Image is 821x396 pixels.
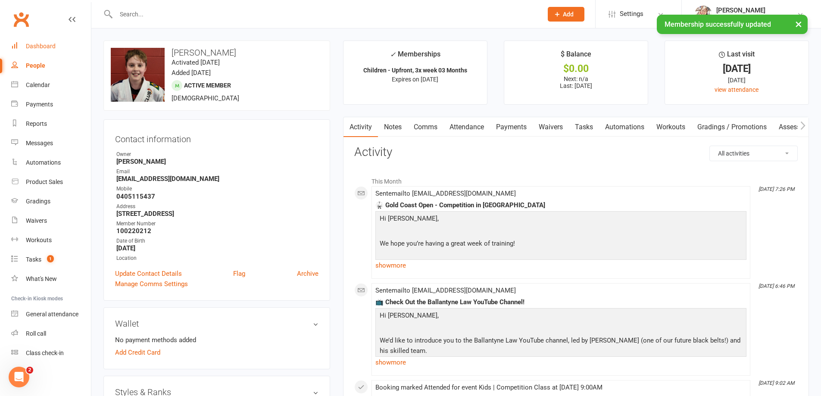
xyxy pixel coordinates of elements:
div: $0.00 [512,64,640,73]
div: 📺 Check Out the Ballantyne Law YouTube Channel! [375,299,746,306]
div: [PERSON_NAME] [716,6,797,14]
a: Payments [11,95,91,114]
strong: Children - Upfront, 3x week 03 Months [363,67,467,74]
a: Waivers [11,211,91,231]
a: Automations [599,117,650,137]
div: 🥋 Gold Coast Open - Competition in [GEOGRAPHIC_DATA] [375,202,746,209]
time: Activated [DATE] [172,59,220,66]
h3: Wallet [115,319,318,328]
a: Attendance [443,117,490,137]
p: We’d like to introduce you to the Ballantyne Law YouTube channel, led by [PERSON_NAME] (one of ou... [378,335,744,358]
strong: [PERSON_NAME] [116,158,318,165]
a: Activity [343,117,378,137]
a: Tasks 1 [11,250,91,269]
a: Waivers [533,117,569,137]
strong: 0405115437 [116,193,318,200]
a: Flag [233,268,245,279]
div: [DATE] [673,64,801,73]
strong: [STREET_ADDRESS] [116,210,318,218]
div: Last visit [719,49,755,64]
p: Hi [PERSON_NAME], [378,310,744,323]
div: Memberships [390,49,440,65]
time: Added [DATE] [172,69,211,77]
input: Search... [113,8,537,20]
a: What's New [11,269,91,289]
span: Active member [184,82,231,89]
i: [DATE] 7:26 PM [759,186,794,192]
span: Settings [620,4,643,24]
p: Next: n/a Last: [DATE] [512,75,640,89]
span: , [437,215,439,222]
a: Archive [297,268,318,279]
img: image1659420064.png [111,48,165,102]
div: Membership successfully updated [657,15,808,34]
a: Reports [11,114,91,134]
a: Automations [11,153,91,172]
a: Payments [490,117,533,137]
a: Update Contact Details [115,268,182,279]
a: Workouts [650,117,691,137]
a: Product Sales [11,172,91,192]
a: Class kiosk mode [11,343,91,363]
a: People [11,56,91,75]
span: Sent email to [EMAIL_ADDRESS][DOMAIN_NAME] [375,190,516,197]
i: [DATE] 6:46 PM [759,283,794,289]
div: Product Sales [26,178,63,185]
div: Mobile [116,185,318,193]
strong: 100220212 [116,227,318,235]
span: [DEMOGRAPHIC_DATA] [172,94,239,102]
a: Dashboard [11,37,91,56]
img: thumb_image1684198901.png [695,6,712,23]
strong: [DATE] [116,244,318,252]
div: Location [116,254,318,262]
div: Gradings [26,198,50,205]
a: General attendance kiosk mode [11,305,91,324]
a: Calendar [11,75,91,95]
i: ✓ [390,50,396,59]
a: Notes [378,117,408,137]
div: Class check-in [26,349,64,356]
div: Email [116,168,318,176]
div: Automations [26,159,61,166]
div: Messages [26,140,53,147]
a: Clubworx [10,9,32,30]
div: Reports [26,120,47,127]
div: Point of [GEOGRAPHIC_DATA] [716,14,797,22]
div: Roll call [26,330,46,337]
div: People [26,62,45,69]
span: 2 [26,367,33,374]
a: Roll call [11,324,91,343]
div: Owner [116,150,318,159]
div: What's New [26,275,57,282]
a: Add Credit Card [115,347,160,358]
li: No payment methods added [115,335,318,345]
div: General attendance [26,311,78,318]
a: Workouts [11,231,91,250]
i: [DATE] 9:02 AM [759,380,794,386]
a: show more [375,259,746,271]
div: $ Balance [561,49,591,64]
a: Manage Comms Settings [115,279,188,289]
button: × [791,15,806,33]
div: Payments [26,101,53,108]
h3: Contact information [115,131,318,144]
a: Messages [11,134,91,153]
span: Expires on [DATE] [392,76,438,83]
iframe: Intercom live chat [9,367,29,387]
span: 1 [47,255,54,262]
p: Hi [PERSON_NAME] [378,213,744,226]
span: Add [563,11,574,18]
div: Tasks [26,256,41,263]
div: Waivers [26,217,47,224]
strong: [EMAIL_ADDRESS][DOMAIN_NAME] [116,175,318,183]
a: Tasks [569,117,599,137]
button: Add [548,7,584,22]
a: Gradings / Promotions [691,117,773,137]
a: Gradings [11,192,91,211]
a: view attendance [715,86,759,93]
div: Dashboard [26,43,56,50]
div: Address [116,203,318,211]
span: Sent email to [EMAIL_ADDRESS][DOMAIN_NAME] [375,287,516,294]
div: Booking marked Attended for event Kids | Competition Class at [DATE] 9:00AM [375,384,746,391]
a: show more [375,356,746,368]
